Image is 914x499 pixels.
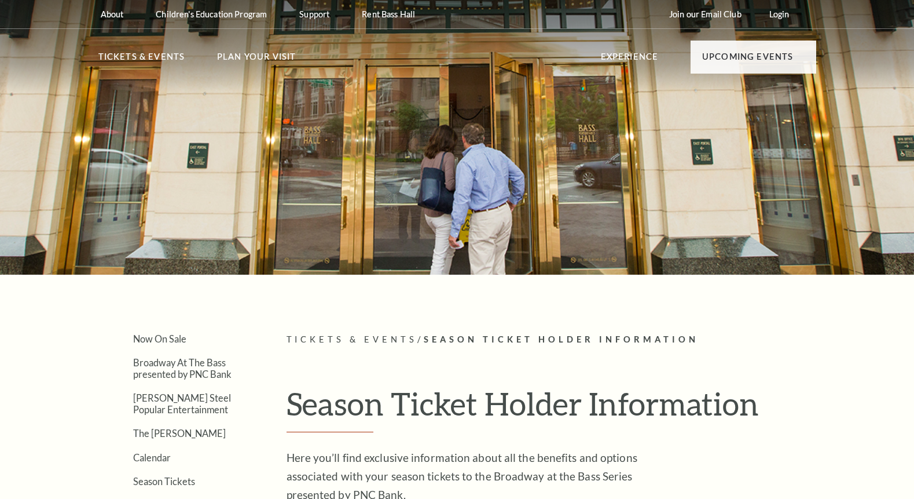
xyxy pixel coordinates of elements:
[101,9,124,19] p: About
[156,9,267,19] p: Children's Education Program
[217,50,296,71] p: Plan Your Visit
[299,9,329,19] p: Support
[702,50,794,71] p: Upcoming Events
[287,334,418,344] span: Tickets & Events
[287,333,816,347] p: /
[133,333,186,344] a: Now On Sale
[133,452,171,463] a: Calendar
[98,50,185,71] p: Tickets & Events
[133,392,231,414] a: [PERSON_NAME] Steel Popular Entertainment
[287,385,816,432] h1: Season Ticket Holder Information
[424,334,699,344] span: Season Ticket Holder Information
[133,428,226,439] a: The [PERSON_NAME]
[601,50,659,71] p: Experience
[133,476,195,487] a: Season Tickets
[133,357,232,379] a: Broadway At The Bass presented by PNC Bank
[362,9,415,19] p: Rent Bass Hall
